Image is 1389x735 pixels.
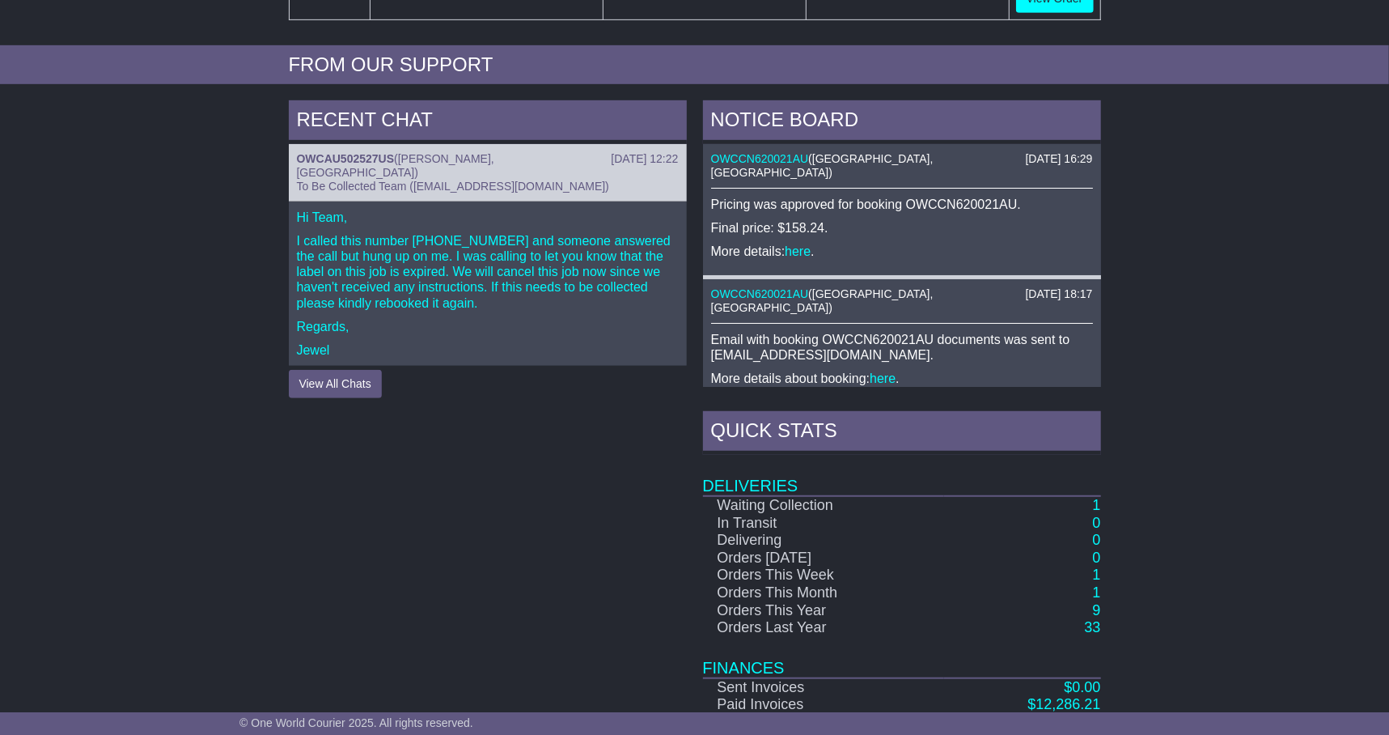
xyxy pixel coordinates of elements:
a: OWCCN620021AU [711,287,809,300]
a: 0 [1092,515,1100,531]
div: ( ) [711,287,1093,315]
div: FROM OUR SUPPORT [289,53,1101,77]
a: OWCAU502527US [297,152,395,165]
div: [DATE] 16:29 [1025,152,1092,166]
a: 0 [1092,532,1100,548]
p: I called this number [PHONE_NUMBER] and someone answered the call but hung up on me. I was callin... [297,233,679,311]
a: 9 [1092,602,1100,618]
a: 33 [1084,619,1100,635]
div: [DATE] 12:22 [611,152,678,166]
a: OWCCN620021AU [711,152,809,165]
td: Orders Last Year [703,619,944,637]
span: To Be Collected Team ([EMAIL_ADDRESS][DOMAIN_NAME]) [297,180,609,193]
td: Sent Invoices [703,678,944,697]
a: 1 [1092,497,1100,513]
td: Paid Invoices [703,696,944,714]
span: [GEOGRAPHIC_DATA], [GEOGRAPHIC_DATA] [711,287,934,314]
a: here [785,244,811,258]
a: $12,286.21 [1027,696,1100,712]
p: Final price: $158.24. [711,220,1093,236]
button: View All Chats [289,370,382,398]
td: Orders [DATE] [703,550,944,567]
p: Pricing was approved for booking OWCCN620021AU. [711,197,1093,212]
div: ( ) [711,152,1093,180]
td: Orders This Year [703,602,944,620]
a: 1 [1092,567,1100,583]
p: Email with booking OWCCN620021AU documents was sent to [EMAIL_ADDRESS][DOMAIN_NAME]. [711,332,1093,363]
td: Waiting Collection [703,496,944,515]
div: NOTICE BOARD [703,100,1101,144]
span: 0.00 [1072,679,1100,695]
p: More details: . [711,244,1093,259]
p: Regards, [297,319,679,334]
div: Quick Stats [703,411,1101,455]
span: 12,286.21 [1035,696,1100,712]
p: More details about booking: . [711,371,1093,386]
div: [DATE] 18:17 [1025,287,1092,301]
span: [PERSON_NAME], [GEOGRAPHIC_DATA] [297,152,494,179]
div: ( ) [297,152,679,180]
td: Orders This Week [703,567,944,584]
span: © One World Courier 2025. All rights reserved. [239,716,473,729]
td: Orders This Month [703,584,944,602]
a: 0 [1092,550,1100,566]
a: here [870,372,896,385]
a: $0.00 [1064,679,1100,695]
p: Hi Team, [297,210,679,225]
td: Delivering [703,532,944,550]
td: In Transit [703,515,944,533]
td: Deliveries [703,455,1101,496]
div: RECENT CHAT [289,100,687,144]
td: Finances [703,637,1101,678]
span: [GEOGRAPHIC_DATA], [GEOGRAPHIC_DATA] [711,152,934,179]
a: 1 [1092,584,1100,601]
p: Jewel [297,342,679,358]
